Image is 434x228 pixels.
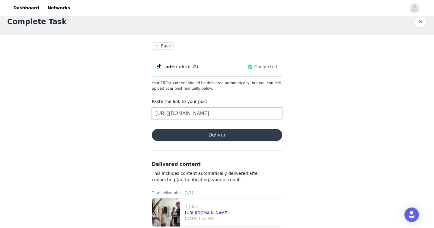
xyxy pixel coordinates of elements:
[152,42,174,50] button: Back
[254,64,277,70] span: Connected
[152,80,282,91] p: Your TikTok content should be delivered automatically, but you can still upload your post manuall...
[152,171,259,182] span: This includes content automatically delivered after connecting (authenticating) your account.
[165,64,175,70] span: adri
[152,107,282,119] input: Paste the link to your content here
[404,207,419,222] div: Open Intercom Messenger
[152,129,282,141] button: Deliver
[152,190,282,196] p: Total deliverables (1/1)
[7,16,67,27] h1: Complete Task
[152,99,207,104] label: Paste the link to your post
[152,161,282,168] h3: Delivered content
[185,216,279,221] p: [DATE] 1:15 AM
[176,64,198,70] span: (adrrriiiii2)
[185,210,229,215] a: [URL][DOMAIN_NAME]
[44,1,74,15] a: Networks
[10,1,43,15] a: Dashboard
[152,198,180,226] img: file
[412,3,417,13] div: avatar
[185,204,279,210] p: TikTok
